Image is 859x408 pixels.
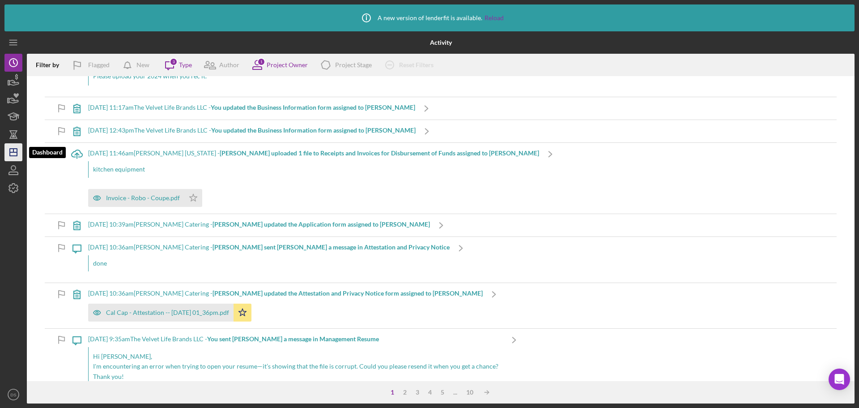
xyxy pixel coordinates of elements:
div: [DATE] 10:36am [PERSON_NAME] Catering - [88,244,450,251]
a: [DATE] 10:36am[PERSON_NAME] Catering -[PERSON_NAME] updated the Attestation and Privacy Notice fo... [66,283,505,328]
button: Flagged [66,56,119,74]
b: You updated the Business Information form assigned to [PERSON_NAME] [211,103,415,111]
div: Open Intercom Messenger [829,369,850,390]
div: 2 [399,389,411,396]
div: [DATE] 10:39am [PERSON_NAME] Catering - [88,221,430,228]
div: Flagged [88,56,110,74]
b: You sent [PERSON_NAME] a message in Management Resume [207,335,379,343]
p: Thank you! [93,372,498,382]
div: New [136,56,149,74]
div: [DATE] 12:43pm The Velvet Life Brands LLC - [88,127,416,134]
div: Author [219,61,239,69]
div: 5 [436,389,449,396]
b: [PERSON_NAME] sent [PERSON_NAME] a message in Attestation and Privacy Notice [213,243,450,251]
a: [DATE] 11:46am[PERSON_NAME] [US_STATE] -[PERSON_NAME] uploaded 1 file to Receipts and Invoices fo... [66,143,561,213]
p: Please upload your 2024 when you rec it. [93,71,411,81]
a: [DATE] 11:17amThe Velvet Life Brands LLC -You updated the Business Information form assigned to [... [66,97,438,120]
b: [PERSON_NAME] updated the Attestation and Privacy Notice form assigned to [PERSON_NAME] [213,289,483,297]
div: [DATE] 11:46am [PERSON_NAME] [US_STATE] - [88,150,539,157]
div: Project Owner [267,61,308,69]
div: [DATE] 11:17am The Velvet Life Brands LLC - [88,104,415,111]
b: You updated the Business Information form assigned to [PERSON_NAME] [211,126,416,134]
button: Cal Cap - Attestation -- [DATE] 01_36pm.pdf [88,304,251,322]
div: Type [179,61,192,69]
b: [PERSON_NAME] uploaded 1 file to Receipts and Invoices for Disbursement of Funds assigned to [PER... [220,149,539,157]
div: kitchen equipment [88,161,539,177]
div: 1 [386,389,399,396]
div: Invoice - Robo - Coupe.pdf [106,194,180,202]
a: [DATE] 10:39am[PERSON_NAME] Catering -[PERSON_NAME] updated the Application form assigned to [PER... [66,214,452,236]
div: ... [449,389,462,396]
div: 1 [257,58,265,66]
button: New [119,56,158,74]
div: Project Stage [335,61,372,69]
p: I'm encountering an error when trying to open your resume—it’s showing that the file is corrupt. ... [93,361,498,371]
div: 10 [462,389,478,396]
div: Cal Cap - Attestation -- [DATE] 01_36pm.pdf [106,309,229,316]
button: DS [4,386,22,404]
b: [PERSON_NAME] updated the Application form assigned to [PERSON_NAME] [213,220,430,228]
div: 3 [411,389,424,396]
button: Invoice - Robo - Coupe.pdf [88,189,202,207]
div: Filter by [36,61,66,69]
button: Reset Filters [378,56,442,74]
div: A new version of lenderfit is available. [355,7,504,29]
a: [DATE] 12:43pmThe Velvet Life Brands LLC -You updated the Business Information form assigned to [... [66,120,438,142]
div: 3 [170,58,178,66]
div: Reset Filters [399,56,434,74]
div: [DATE] 9:35am The Velvet Life Brands LLC - [88,335,503,343]
b: Activity [430,39,452,46]
p: Hi [PERSON_NAME], [93,352,498,361]
a: [DATE] 10:36am[PERSON_NAME] Catering -[PERSON_NAME] sent [PERSON_NAME] a message in Attestation a... [66,237,472,283]
a: Reload [485,14,504,21]
a: [DATE] 9:35amThe Velvet Life Brands LLC -You sent [PERSON_NAME] a message in Management ResumeHi ... [66,329,525,397]
div: 4 [424,389,436,396]
text: DS [10,392,16,397]
div: done [88,255,450,271]
div: [DATE] 10:36am [PERSON_NAME] Catering - [88,290,483,297]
